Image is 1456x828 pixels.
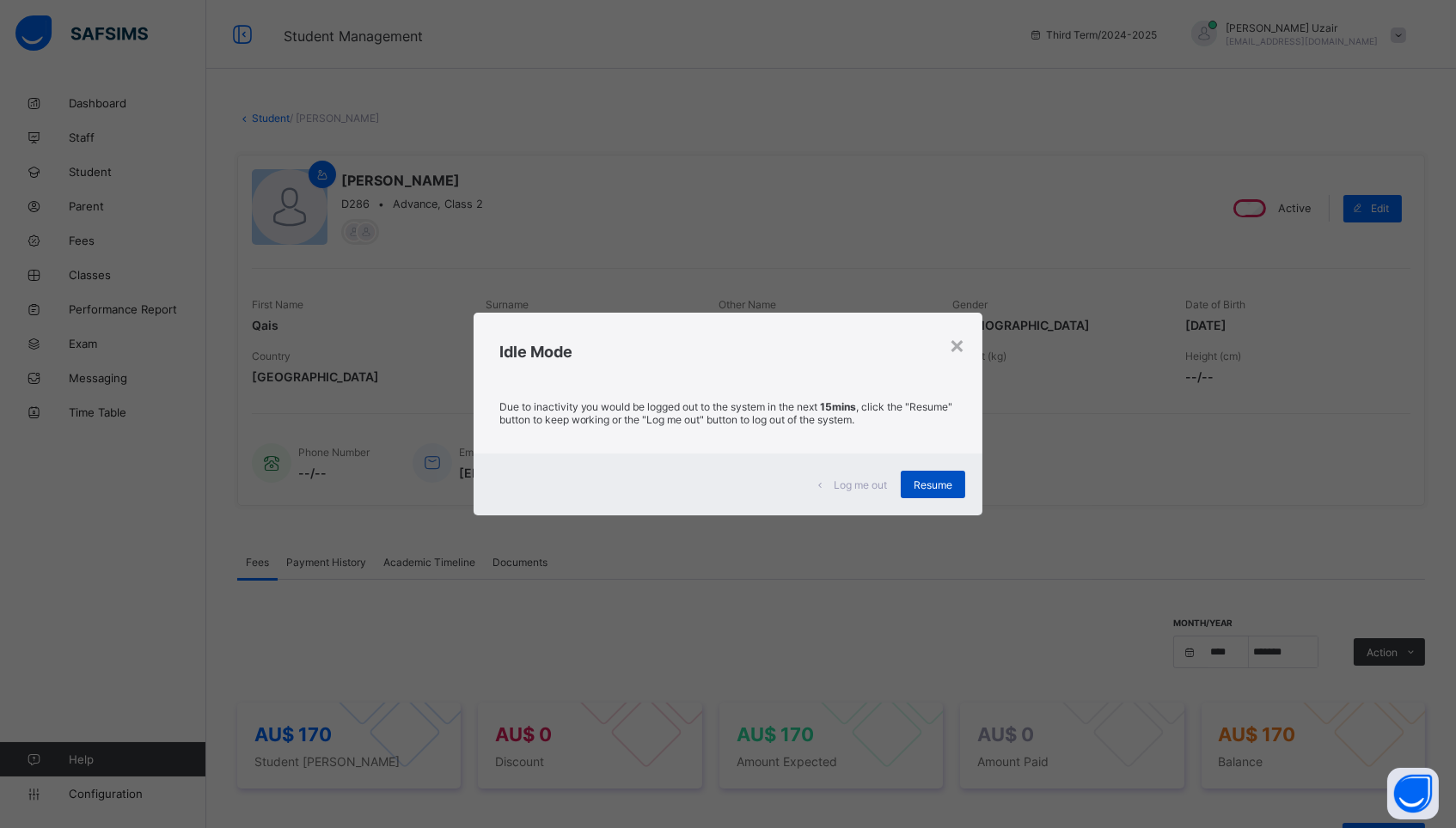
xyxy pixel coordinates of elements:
[499,343,957,361] h2: Idle Mode
[834,478,887,491] span: Log me out
[499,400,957,426] p: Due to inactivity you would be logged out to the system in the next , click the "Resume" button t...
[821,400,857,413] strong: 15mins
[914,478,952,491] span: Resume
[949,330,965,359] div: ×
[1387,768,1439,819] button: Open asap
